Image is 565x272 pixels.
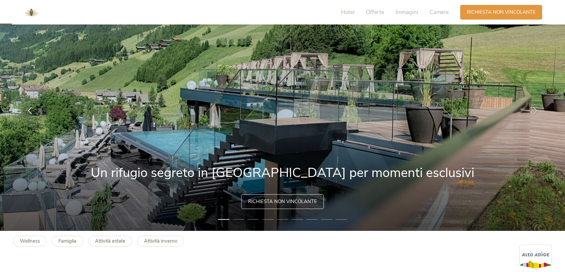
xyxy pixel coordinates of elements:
[248,198,317,205] span: Richiesta non vincolante
[366,8,384,16] span: Offerte
[20,238,40,244] b: Wellness
[519,244,552,270] img: Alto Adige
[52,236,83,247] a: Famiglia
[58,238,76,244] b: Famiglia
[467,9,536,16] span: Richiesta non vincolante
[137,236,184,247] a: Attività inverno
[95,238,125,244] b: Attività estate
[396,8,418,16] span: Immagini
[144,238,177,244] b: Attività inverno
[22,10,41,14] a: AMONTI & LUNARIS Wellnessresort
[88,236,132,247] a: Attività estate
[22,3,41,22] img: AMONTI & LUNARIS Wellnessresort
[13,236,47,247] a: Wellness
[341,8,354,16] span: Hotel
[430,8,449,16] span: Camere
